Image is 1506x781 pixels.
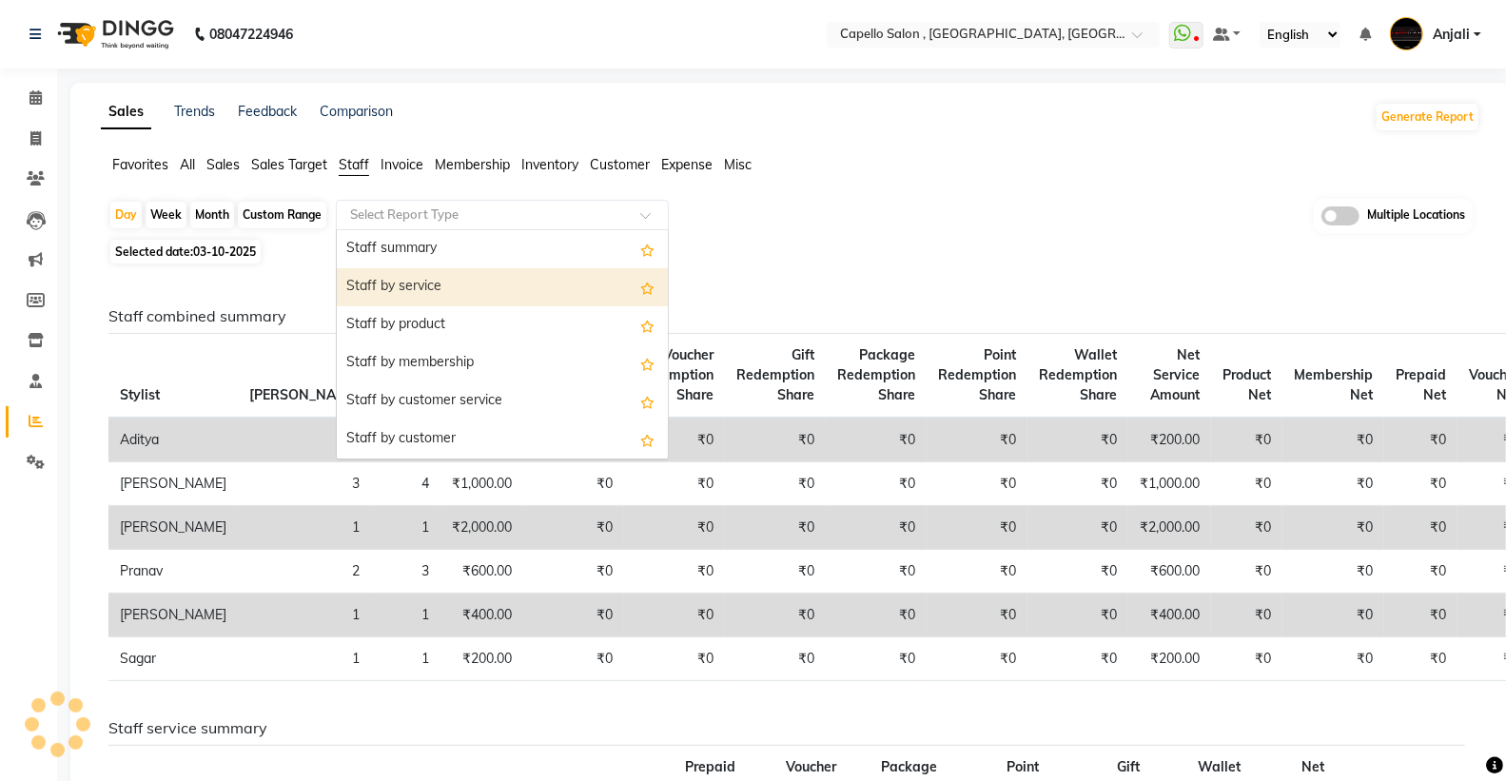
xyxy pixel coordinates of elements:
[209,8,293,61] b: 08047224946
[110,202,142,228] div: Day
[1211,418,1282,462] td: ₹0
[1128,462,1211,506] td: ₹1,000.00
[826,462,927,506] td: ₹0
[1128,506,1211,550] td: ₹2,000.00
[927,637,1027,681] td: ₹0
[381,156,423,173] span: Invoice
[238,550,371,594] td: 2
[371,506,440,550] td: 1
[1211,550,1282,594] td: ₹0
[1384,594,1457,637] td: ₹0
[110,240,261,264] span: Selected date:
[1384,506,1457,550] td: ₹0
[624,637,725,681] td: ₹0
[927,506,1027,550] td: ₹0
[523,462,624,506] td: ₹0
[523,550,624,594] td: ₹0
[725,506,826,550] td: ₹0
[725,550,826,594] td: ₹0
[590,156,650,173] span: Customer
[640,276,655,299] span: Add this report to Favorites List
[108,418,238,462] td: Aditya
[249,386,360,403] span: [PERSON_NAME]
[826,594,927,637] td: ₹0
[435,156,510,173] span: Membership
[146,202,186,228] div: Week
[826,637,927,681] td: ₹0
[1150,346,1200,403] span: Net Service Amount
[1377,104,1478,130] button: Generate Report
[927,550,1027,594] td: ₹0
[624,594,725,637] td: ₹0
[1433,25,1470,45] span: Anjali
[736,346,814,403] span: Gift Redemption Share
[238,637,371,681] td: 1
[190,202,234,228] div: Month
[108,719,1465,737] h6: Staff service summary
[523,637,624,681] td: ₹0
[1211,594,1282,637] td: ₹0
[108,637,238,681] td: Sagar
[337,230,668,268] div: Staff summary
[640,428,655,451] span: Add this report to Favorites List
[339,156,369,173] span: Staff
[1282,418,1384,462] td: ₹0
[440,637,523,681] td: ₹200.00
[640,352,655,375] span: Add this report to Favorites List
[371,594,440,637] td: 1
[1222,366,1271,403] span: Product Net
[112,156,168,173] span: Favorites
[1294,366,1373,403] span: Membership Net
[1211,462,1282,506] td: ₹0
[1027,462,1128,506] td: ₹0
[636,346,714,403] span: Voucher Redemption Share
[1211,637,1282,681] td: ₹0
[624,418,725,462] td: ₹0
[120,386,160,403] span: Stylist
[1367,206,1465,225] span: Multiple Locations
[927,462,1027,506] td: ₹0
[826,506,927,550] td: ₹0
[180,156,195,173] span: All
[523,506,624,550] td: ₹0
[1282,506,1384,550] td: ₹0
[101,95,151,129] a: Sales
[1384,418,1457,462] td: ₹0
[108,594,238,637] td: [PERSON_NAME]
[624,550,725,594] td: ₹0
[1128,594,1211,637] td: ₹400.00
[440,506,523,550] td: ₹2,000.00
[640,238,655,261] span: Add this report to Favorites List
[624,506,725,550] td: ₹0
[206,156,240,173] span: Sales
[251,156,327,173] span: Sales Target
[624,462,725,506] td: ₹0
[337,382,668,420] div: Staff by customer service
[108,462,238,506] td: [PERSON_NAME]
[725,418,826,462] td: ₹0
[1384,462,1457,506] td: ₹0
[521,156,578,173] span: Inventory
[49,8,179,61] img: logo
[826,550,927,594] td: ₹0
[337,268,668,306] div: Staff by service
[661,156,713,173] span: Expense
[1128,418,1211,462] td: ₹200.00
[193,244,256,259] span: 03-10-2025
[336,229,669,459] ng-dropdown-panel: Options list
[725,594,826,637] td: ₹0
[1039,346,1117,403] span: Wallet Redemption Share
[108,550,238,594] td: Pranav
[826,418,927,462] td: ₹0
[238,594,371,637] td: 1
[837,346,915,403] span: Package Redemption Share
[1282,594,1384,637] td: ₹0
[337,306,668,344] div: Staff by product
[371,462,440,506] td: 4
[440,550,523,594] td: ₹600.00
[371,550,440,594] td: 3
[238,418,371,462] td: 1
[1390,17,1423,50] img: Anjali
[1128,637,1211,681] td: ₹200.00
[174,103,215,120] a: Trends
